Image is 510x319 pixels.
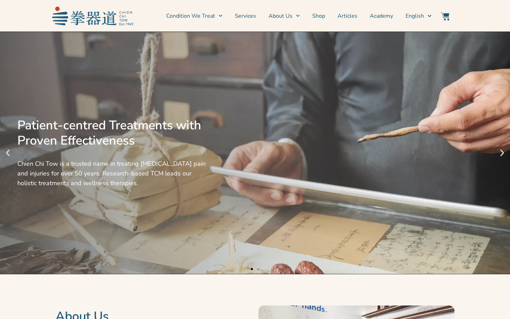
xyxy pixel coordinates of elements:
[338,7,357,25] a: Articles
[406,12,424,20] span: English
[17,159,212,188] div: Chien Chi Tow is a trusted name in treating [MEDICAL_DATA] pain and injuries for over 50 years. R...
[257,268,259,270] span: Go to slide 2
[235,7,256,25] a: Services
[441,12,449,20] img: Website Icon-03
[3,149,12,157] div: Previous slide
[498,149,507,157] div: Next slide
[251,268,253,270] span: Go to slide 1
[406,7,431,25] a: English
[17,118,212,148] div: Patient-centred Treatments with Proven Effectiveness
[312,7,325,25] a: Shop
[166,7,222,25] a: Condition We Treat
[269,7,300,25] a: About Us
[137,7,432,25] nav: Menu
[370,7,393,25] a: Academy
